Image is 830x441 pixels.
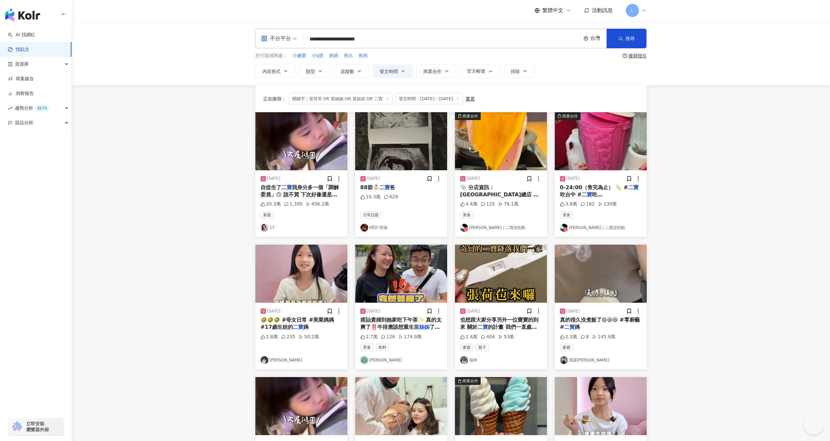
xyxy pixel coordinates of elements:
[358,53,368,59] span: 爸媽
[477,324,488,330] mark: 二寶
[360,224,442,232] a: KOL AvatarRĒD°芮德
[560,224,568,232] img: KOL Avatar
[344,53,353,59] span: 爸比
[455,112,547,170] img: post-image
[8,106,12,111] span: rise
[623,53,627,58] span: question-circle
[555,245,647,303] div: post-image
[299,65,330,78] button: 類型
[476,344,489,351] span: 親子
[560,356,568,364] img: KOL Avatar
[329,53,338,59] span: 媽媽
[255,245,347,303] div: post-image
[416,65,456,78] button: 商業合作
[355,112,447,170] img: post-image
[261,33,291,44] div: 不分平台
[460,65,500,78] button: 官方帳號
[592,7,613,13] span: 活動訊息
[360,344,373,351] span: 美食
[598,201,617,207] div: 130萬
[460,334,477,340] div: 2.4萬
[467,176,480,181] div: [DATE]
[255,112,347,170] div: post-image
[261,35,267,42] span: appstore
[261,201,281,207] div: 20.3萬
[511,69,520,74] span: 排除
[360,224,368,232] img: KOL Avatar
[355,245,447,303] div: post-image
[380,69,398,74] span: 發文時間
[367,176,380,181] div: [DATE]
[343,52,353,59] button: 爸比
[261,356,342,364] a: KOL Avatar[PERSON_NAME]
[626,36,635,41] span: 搜尋
[504,65,535,78] button: 排除
[329,52,339,59] button: 媽媽
[303,324,309,330] span: 媽
[292,52,307,59] button: 小嫩嬰
[560,201,577,207] div: 3.8萬
[381,334,395,340] div: 126
[460,201,477,207] div: 4.4萬
[455,377,547,435] img: post-image
[8,32,35,38] a: searchAI 找網紅
[628,184,639,190] mark: 二寶
[555,112,647,170] div: post-image商業合作
[360,184,379,190] span: 88節👶🏻
[460,344,473,351] span: 家庭
[261,334,278,340] div: 2.8萬
[360,356,442,364] a: KOL Avatar[PERSON_NAME]
[498,334,514,340] div: 53萬
[334,65,369,78] button: 追蹤數
[462,113,478,119] div: 商業合作
[460,356,542,364] a: KOL Avatar瑞神
[467,68,485,74] span: 官方帳號
[355,377,447,435] img: post-image
[575,324,580,330] span: 媽
[261,224,342,232] a: KOL Avatar17
[555,377,647,435] img: post-image
[261,224,268,232] img: KOL Avatar
[267,176,280,181] div: [DATE]
[340,69,354,74] span: 追蹤數
[399,334,422,340] div: 174.9萬
[15,115,33,130] span: 競品分析
[261,184,339,205] span: 我身分多一個「調解委員」🙃 說不買 下次好像還是會買⋯ #大展鴻圖 #
[255,53,287,59] span: 您可能感興趣：
[460,317,538,330] span: 也想跟大家分享另外一位寶寶的到來 關於
[255,377,347,435] img: post-image
[8,46,29,53] a: 找貼文
[542,7,563,14] span: 繁體中文
[804,415,823,434] iframe: Help Scout Beacon - Open
[414,324,430,330] mark: 當姊姊
[360,356,368,364] img: KOL Avatar
[460,224,542,232] a: KOL Avatar[PERSON_NAME]｜二寶沒吃飽
[384,194,398,200] div: 629
[555,112,647,170] img: post-image
[379,184,390,190] mark: 二寶
[481,334,495,340] div: 404
[560,184,628,190] span: 0-24:00（售完為止） 🏷️ #
[607,29,646,48] button: 搜尋
[5,8,40,22] img: logo
[560,334,577,340] div: 2.3萬
[466,96,475,101] div: 重置
[293,324,303,330] mark: 二寶
[560,356,641,364] a: KOL Avatar我是[PERSON_NAME]
[360,317,442,330] span: 搭訕貴婦到她家吃下午茶✨ 真的太爽了‼️牛排應該想重生
[628,53,647,58] div: 搜尋指引
[390,184,395,190] span: 爸
[423,69,442,74] span: 商業合作
[281,184,292,190] mark: 二寶
[293,53,306,59] span: 小嫩嬰
[583,36,588,41] span: environment
[564,324,575,330] mark: 二寶
[26,421,49,433] span: 立即安裝 瀏覽器外掛
[360,334,378,340] div: 2.7萬
[261,317,334,330] span: 🤣🤣🤣 #母女日常 #美業媽媽 #17歲生娃的
[8,90,34,97] a: 洞察報告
